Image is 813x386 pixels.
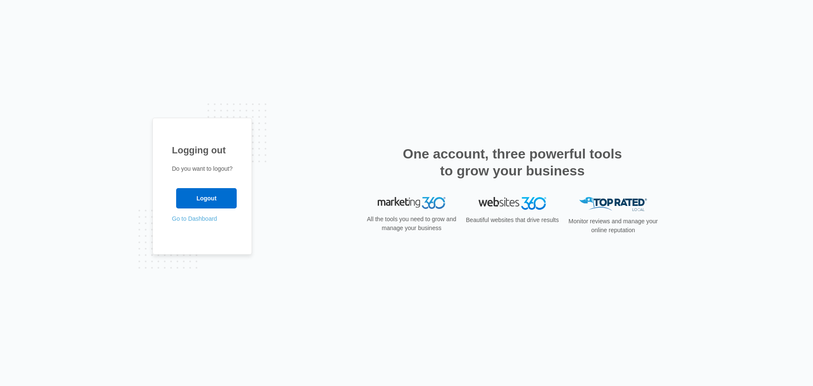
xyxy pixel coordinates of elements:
[400,145,625,179] h2: One account, three powerful tools to grow your business
[478,197,546,209] img: Websites 360
[172,164,232,173] p: Do you want to logout?
[172,215,217,222] a: Go to Dashboard
[566,217,661,235] p: Monitor reviews and manage your online reputation
[172,143,232,157] h1: Logging out
[378,197,445,209] img: Marketing 360
[579,197,647,211] img: Top Rated Local
[364,215,459,233] p: All the tools you need to grow and manage your business
[465,216,560,225] p: Beautiful websites that drive results
[176,188,237,208] input: Logout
